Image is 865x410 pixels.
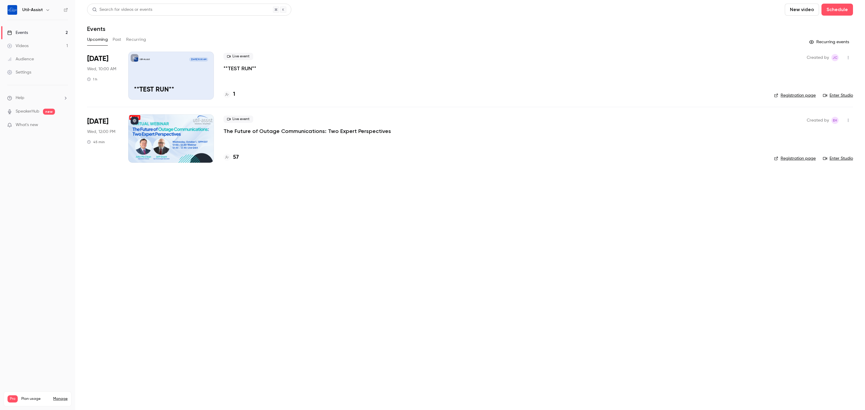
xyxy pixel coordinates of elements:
a: Registration page [774,92,816,98]
a: SpeakerHub [16,108,39,115]
div: 1 h [87,77,97,82]
span: [DATE] [87,54,108,64]
h4: 1 [233,90,235,98]
div: 45 min [87,140,105,144]
span: Live event [223,116,253,123]
span: new [43,109,55,115]
span: [DATE] 10:00 AM [189,57,208,62]
a: The Future of Outage Communications: Two Expert Perspectives [223,128,391,135]
div: Oct 1 Wed, 10:00 AM (America/New York) [87,52,119,100]
button: Recurring events [806,37,853,47]
h6: Util-Assist [22,7,43,13]
button: Past [113,35,121,44]
div: Oct 1 Wed, 12:00 PM (America/Toronto) [87,114,119,162]
button: New video [785,4,819,16]
span: Created by [807,54,829,61]
h1: Events [87,25,105,32]
img: Util-Assist [8,5,17,15]
button: Recurring [126,35,146,44]
span: EH [833,117,837,124]
span: [DATE] [87,117,108,126]
a: Enter Studio [823,155,853,161]
a: Enter Studio [823,92,853,98]
div: Videos [7,43,29,49]
a: **TEST RUN**Util-Assist[DATE] 10:00 AM**TEST RUN** [128,52,214,100]
iframe: Noticeable Trigger [61,122,68,128]
a: 57 [223,153,239,161]
span: Wed, 12:00 PM [87,129,115,135]
span: Help [16,95,24,101]
button: Upcoming [87,35,108,44]
h4: 57 [233,153,239,161]
a: Registration page [774,155,816,161]
div: Audience [7,56,34,62]
span: Wed, 10:00 AM [87,66,116,72]
div: Events [7,30,28,36]
p: Util-Assist [140,58,150,61]
span: Pro [8,395,18,402]
span: Live event [223,53,253,60]
span: Created by [807,117,829,124]
span: Josh C [831,54,839,61]
span: JC [833,54,837,61]
button: Schedule [821,4,853,16]
span: Plan usage [21,396,50,401]
a: Manage [53,396,68,401]
a: 1 [223,90,235,98]
li: help-dropdown-opener [7,95,68,101]
div: Search for videos or events [92,7,152,13]
span: Emily Henderson [831,117,839,124]
span: What's new [16,122,38,128]
div: Settings [7,69,31,75]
